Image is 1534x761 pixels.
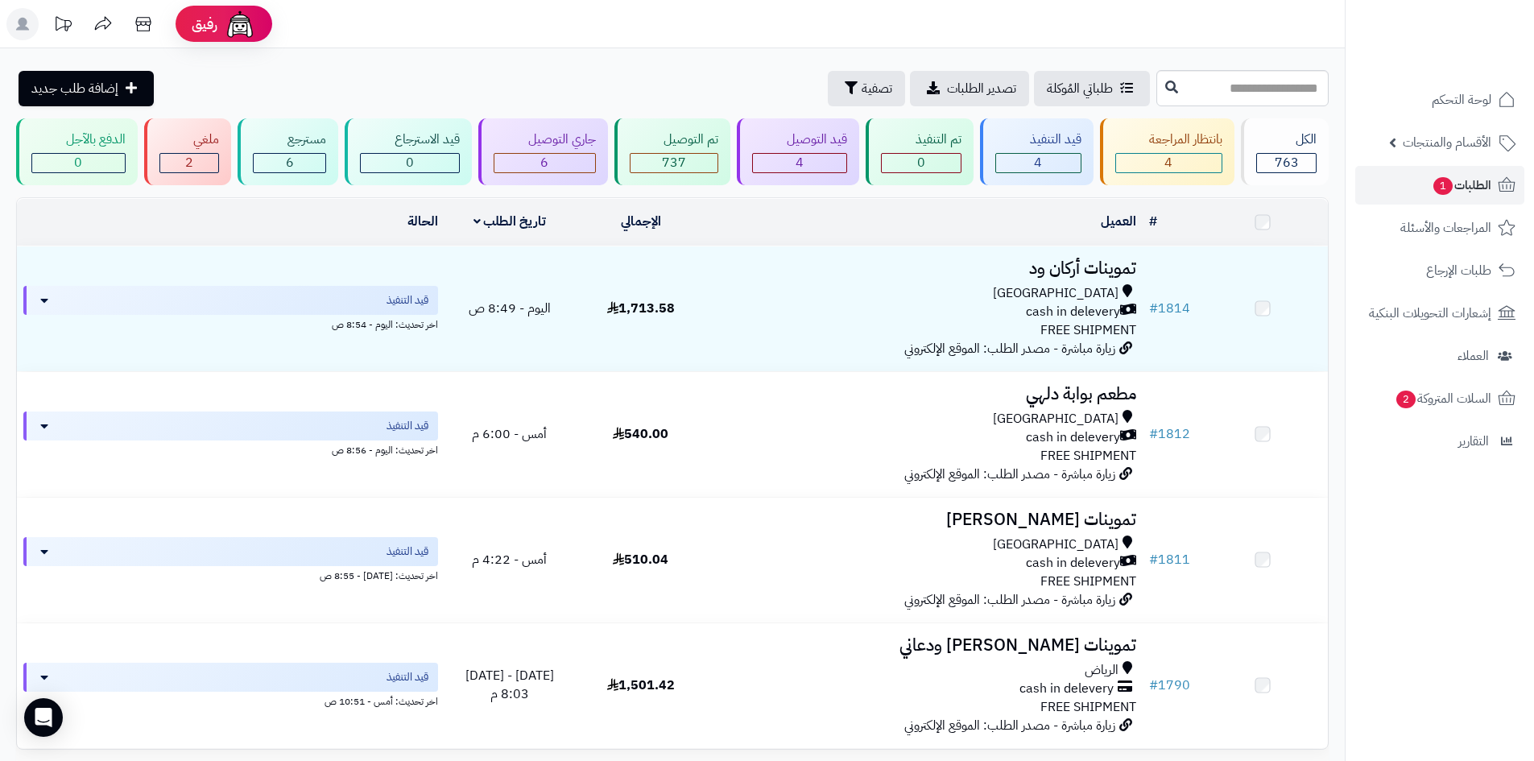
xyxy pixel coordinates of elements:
h3: مطعم بوابة دلهي [713,385,1136,403]
span: رفيق [192,14,217,34]
div: 0 [32,154,125,172]
div: بانتظار المراجعة [1115,130,1223,149]
div: اخر تحديث: أمس - 10:51 ص [23,692,438,709]
span: FREE SHIPMENT [1040,572,1136,591]
div: 6 [254,154,325,172]
span: قيد التنفيذ [387,418,428,434]
a: طلباتي المُوكلة [1034,71,1150,106]
a: #1811 [1149,550,1190,569]
span: تصفية [862,79,892,98]
a: إشعارات التحويلات البنكية [1355,294,1524,333]
span: [GEOGRAPHIC_DATA] [993,284,1118,303]
a: تصدير الطلبات [910,71,1029,106]
div: تم التنفيذ [881,130,961,149]
a: ملغي 2 [141,118,235,185]
div: الدفع بالآجل [31,130,126,149]
a: التقارير [1355,422,1524,461]
div: 0 [361,154,459,172]
div: 4 [753,154,846,172]
div: اخر تحديث: اليوم - 8:56 ص [23,440,438,457]
span: 4 [1164,153,1172,172]
span: 1,713.58 [607,299,675,318]
span: FREE SHIPMENT [1040,697,1136,717]
span: 6 [540,153,548,172]
span: [GEOGRAPHIC_DATA] [993,410,1118,428]
span: 4 [796,153,804,172]
div: Open Intercom Messenger [24,698,63,737]
span: cash in delevery [1026,428,1120,447]
a: جاري التوصيل 6 [475,118,611,185]
span: التقارير [1458,430,1489,453]
span: العملاء [1458,345,1489,367]
a: المراجعات والأسئلة [1355,209,1524,247]
span: 0 [917,153,925,172]
span: الأقسام والمنتجات [1403,131,1491,154]
span: 763 [1275,153,1299,172]
a: تحديثات المنصة [43,8,83,44]
img: logo-2.png [1424,43,1519,77]
div: 6 [494,154,595,172]
a: السلات المتروكة2 [1355,379,1524,418]
div: ملغي [159,130,220,149]
span: 1 [1433,177,1453,195]
span: # [1149,424,1158,444]
h3: تموينات [PERSON_NAME] ودعاني [713,636,1136,655]
div: مسترجع [253,130,326,149]
div: قيد التوصيل [752,130,847,149]
div: 2 [160,154,219,172]
div: اخر تحديث: اليوم - 8:54 ص [23,315,438,332]
span: أمس - 6:00 م [472,424,547,444]
h3: تموينات أركان ود [713,259,1136,278]
span: الطلبات [1432,174,1491,196]
a: مسترجع 6 [234,118,341,185]
a: #1812 [1149,424,1190,444]
a: #1814 [1149,299,1190,318]
span: [DATE] - [DATE] 8:03 م [465,666,554,704]
span: cash in delevery [1019,680,1114,698]
span: cash in delevery [1026,554,1120,573]
button: تصفية [828,71,905,106]
a: العميل [1101,212,1136,231]
div: تم التوصيل [630,130,719,149]
a: طلبات الإرجاع [1355,251,1524,290]
span: زيارة مباشرة - مصدر الطلب: الموقع الإلكتروني [904,339,1115,358]
a: الدفع بالآجل 0 [13,118,141,185]
span: FREE SHIPMENT [1040,321,1136,340]
a: تاريخ الطلب [473,212,547,231]
a: إضافة طلب جديد [19,71,154,106]
span: المراجعات والأسئلة [1400,217,1491,239]
a: تم التنفيذ 0 [862,118,977,185]
h3: تموينات [PERSON_NAME] [713,511,1136,529]
span: قيد التنفيذ [387,544,428,560]
span: [GEOGRAPHIC_DATA] [993,536,1118,554]
div: قيد التنفيذ [995,130,1081,149]
span: طلبات الإرجاع [1426,259,1491,282]
span: قيد التنفيذ [387,292,428,308]
span: # [1149,550,1158,569]
span: أمس - 4:22 م [472,550,547,569]
a: الإجمالي [621,212,661,231]
span: # [1149,299,1158,318]
span: 1,501.42 [607,676,675,695]
span: إضافة طلب جديد [31,79,118,98]
span: لوحة التحكم [1432,89,1491,111]
div: 4 [996,154,1081,172]
span: cash in delevery [1026,303,1120,321]
span: 0 [74,153,82,172]
a: الكل763 [1238,118,1332,185]
a: # [1149,212,1157,231]
span: زيارة مباشرة - مصدر الطلب: الموقع الإلكتروني [904,590,1115,610]
span: 540.00 [613,424,668,444]
div: 4 [1116,154,1222,172]
a: الطلبات1 [1355,166,1524,205]
span: FREE SHIPMENT [1040,446,1136,465]
span: زيارة مباشرة - مصدر الطلب: الموقع الإلكتروني [904,465,1115,484]
span: # [1149,676,1158,695]
span: 4 [1034,153,1042,172]
span: قيد التنفيذ [387,669,428,685]
span: 737 [662,153,686,172]
span: الرياض [1085,661,1118,680]
a: قيد الاسترجاع 0 [341,118,475,185]
a: بانتظار المراجعة 4 [1097,118,1238,185]
div: اخر تحديث: [DATE] - 8:55 ص [23,566,438,583]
